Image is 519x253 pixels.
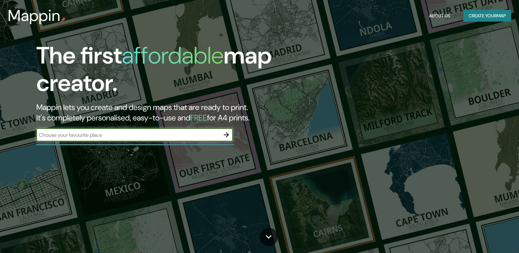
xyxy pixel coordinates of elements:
img: mappin-pin [61,17,66,22]
h1: The first map creator. [36,42,296,102]
h2: Mappin lets you create and design maps that are ready to print. It's completely personalised, eas... [36,102,296,123]
h1: affordable [122,40,224,71]
input: Choose your favourite place [36,131,220,139]
h3: Mappin [8,7,61,25]
button: Create yourmap [463,10,511,22]
h5: FREE [190,113,207,123]
button: About Us [426,10,453,22]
